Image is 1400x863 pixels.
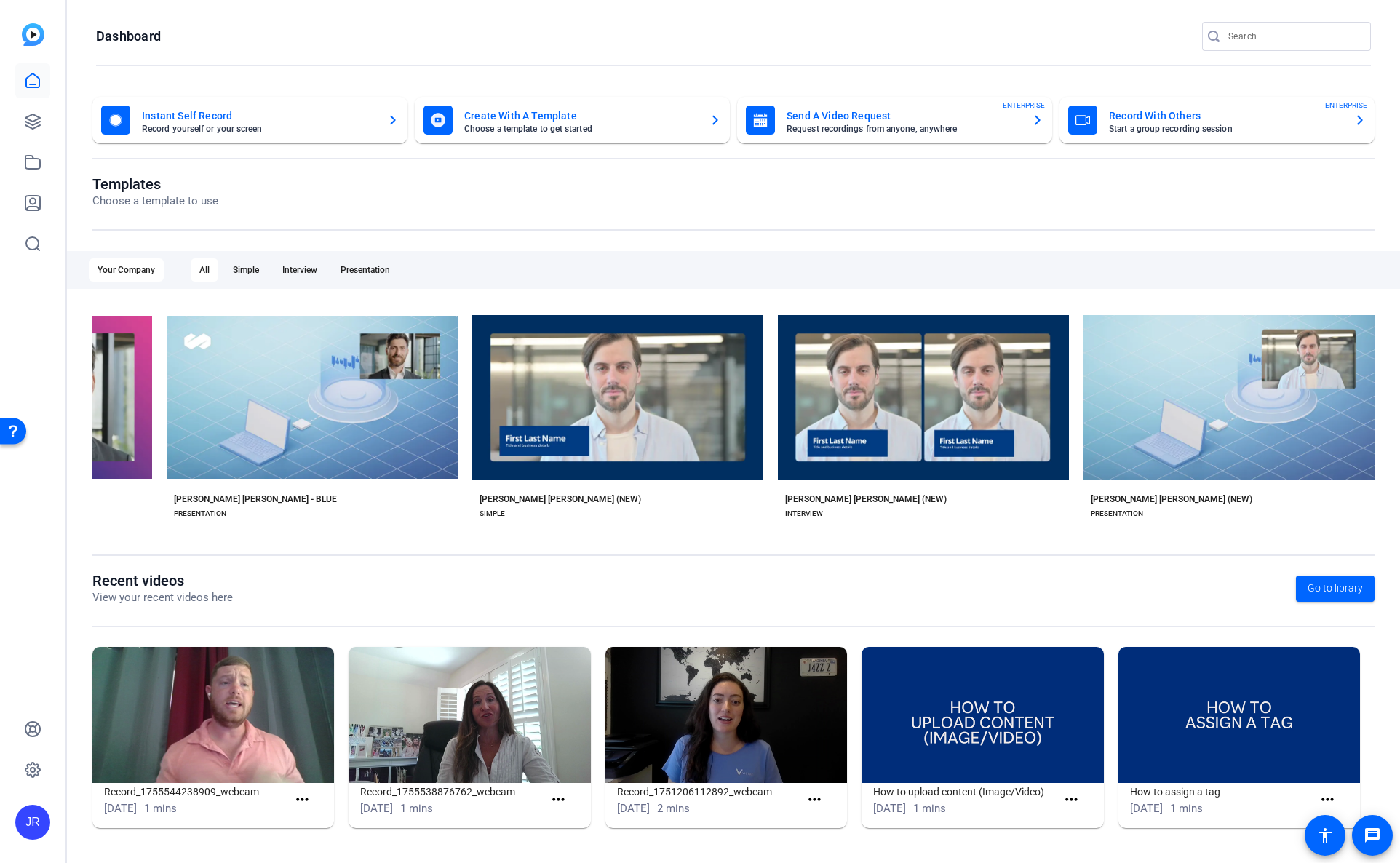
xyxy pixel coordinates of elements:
div: All [191,258,218,282]
mat-icon: more_horiz [806,791,824,809]
div: JR [15,805,50,840]
div: [PERSON_NAME] [PERSON_NAME] (NEW) [785,493,947,505]
div: Presentation [332,258,399,282]
span: [DATE] [360,802,393,815]
button: Create With A TemplateChoose a template to get started [415,97,730,143]
span: [DATE] [617,802,650,815]
h1: How to upload content (Image/Video) [873,783,1057,800]
span: 1 mins [400,802,433,815]
img: Record_1755538876762_webcam [349,647,590,783]
p: Choose a template to use [92,193,218,210]
img: Record_1751206112892_webcam [605,647,847,783]
mat-icon: accessibility [1316,827,1334,844]
mat-card-subtitle: Record yourself or your screen [142,124,375,133]
mat-icon: more_horiz [1319,791,1337,809]
span: [DATE] [873,802,906,815]
mat-card-subtitle: Start a group recording session [1109,124,1343,133]
span: 1 mins [1170,802,1203,815]
div: Interview [274,258,326,282]
span: [DATE] [104,802,137,815]
mat-icon: more_horiz [293,791,311,809]
h1: Record_1751206112892_webcam [617,783,800,800]
span: 2 mins [657,802,690,815]
mat-icon: message [1364,827,1381,844]
div: [PERSON_NAME] [PERSON_NAME] - BLUE [174,493,337,505]
span: 1 mins [144,802,177,815]
span: Go to library [1308,581,1363,596]
mat-card-title: Create With A Template [464,107,698,124]
mat-icon: more_horiz [549,791,568,809]
button: Instant Self RecordRecord yourself or your screen [92,97,407,143]
mat-card-subtitle: Request recordings from anyone, anywhere [787,124,1020,133]
p: View your recent videos here [92,589,233,606]
mat-card-title: Send A Video Request [787,107,1020,124]
h1: Recent videos [92,572,233,589]
button: Send A Video RequestRequest recordings from anyone, anywhereENTERPRISE [737,97,1052,143]
span: 1 mins [913,802,946,815]
span: ENTERPRISE [1325,100,1367,111]
div: PRESENTATION [1091,508,1143,520]
img: blue-gradient.svg [22,23,44,46]
mat-card-title: Instant Self Record [142,107,375,124]
div: Simple [224,258,268,282]
span: ENTERPRISE [1003,100,1045,111]
button: Record With OthersStart a group recording sessionENTERPRISE [1059,97,1375,143]
div: SIMPLE [480,508,505,520]
div: [PERSON_NAME] [PERSON_NAME] (NEW) [1091,493,1252,505]
img: How to assign a tag [1118,647,1360,783]
span: [DATE] [1130,802,1163,815]
mat-card-subtitle: Choose a template to get started [464,124,698,133]
mat-icon: more_horiz [1062,791,1081,809]
mat-card-title: Record With Others [1109,107,1343,124]
input: Search [1228,28,1359,45]
div: [PERSON_NAME] [PERSON_NAME] (NEW) [480,493,641,505]
div: INTERVIEW [785,508,823,520]
img: How to upload content (Image/Video) [862,647,1103,783]
h1: Dashboard [96,28,161,45]
a: Go to library [1296,576,1375,602]
h1: How to assign a tag [1130,783,1313,800]
div: PRESENTATION [174,508,226,520]
div: Your Company [89,258,164,282]
img: Record_1755544238909_webcam [92,647,334,783]
h1: Record_1755544238909_webcam [104,783,287,800]
h1: Record_1755538876762_webcam [360,783,544,800]
h1: Templates [92,175,218,193]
